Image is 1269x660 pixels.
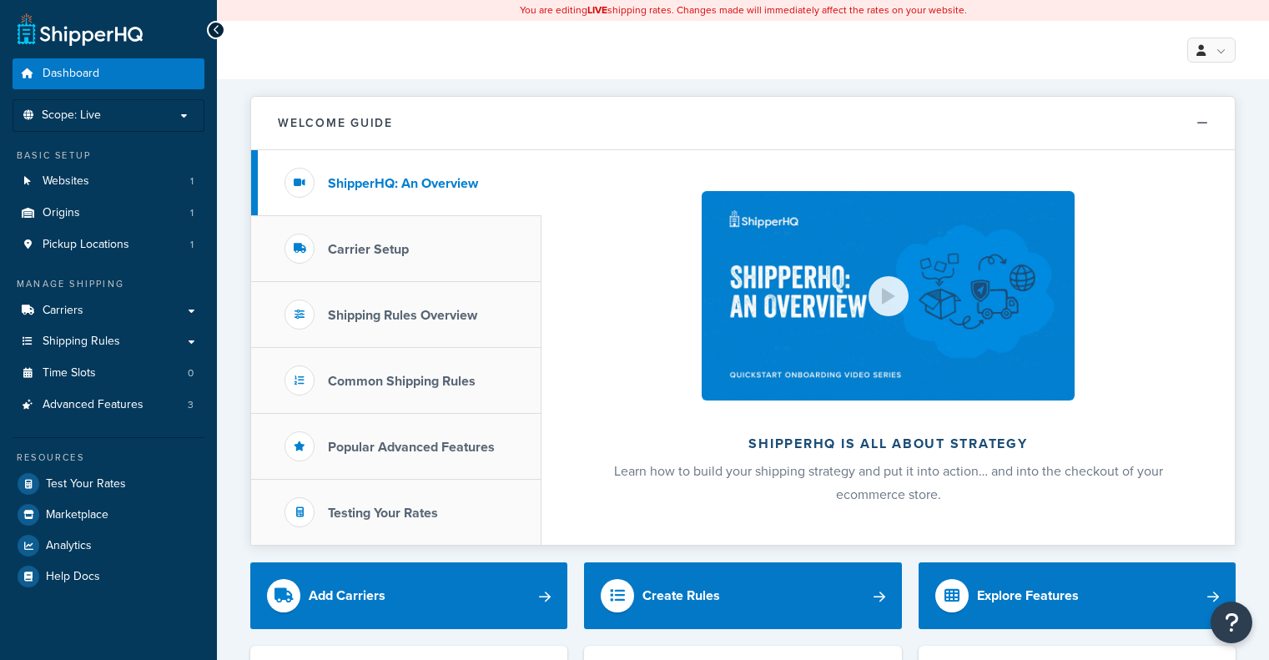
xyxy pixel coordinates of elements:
[587,3,607,18] b: LIVE
[13,295,204,326] a: Carriers
[13,500,204,530] a: Marketplace
[43,304,83,318] span: Carriers
[250,562,567,629] a: Add Carriers
[584,562,901,629] a: Create Rules
[43,206,80,220] span: Origins
[46,570,100,584] span: Help Docs
[614,461,1163,504] span: Learn how to build your shipping strategy and put it into action… and into the checkout of your e...
[190,238,194,252] span: 1
[309,584,385,607] div: Add Carriers
[977,584,1079,607] div: Explore Features
[328,506,438,521] h3: Testing Your Rates
[42,108,101,123] span: Scope: Live
[328,374,476,389] h3: Common Shipping Rules
[328,176,478,191] h3: ShipperHQ: An Overview
[13,198,204,229] a: Origins1
[46,477,126,491] span: Test Your Rates
[13,469,204,499] a: Test Your Rates
[43,67,99,81] span: Dashboard
[13,531,204,561] a: Analytics
[328,440,495,455] h3: Popular Advanced Features
[1211,602,1252,643] button: Open Resource Center
[13,358,204,389] li: Time Slots
[13,166,204,197] a: Websites1
[43,398,144,412] span: Advanced Features
[188,398,194,412] span: 3
[586,436,1191,451] h2: ShipperHQ is all about strategy
[46,508,108,522] span: Marketplace
[43,366,96,380] span: Time Slots
[13,149,204,163] div: Basic Setup
[13,390,204,421] li: Advanced Features
[190,206,194,220] span: 1
[188,366,194,380] span: 0
[251,97,1235,150] button: Welcome Guide
[13,198,204,229] li: Origins
[702,191,1074,401] img: ShipperHQ is all about strategy
[190,174,194,189] span: 1
[43,238,129,252] span: Pickup Locations
[328,242,409,257] h3: Carrier Setup
[13,166,204,197] li: Websites
[642,584,720,607] div: Create Rules
[13,229,204,260] li: Pickup Locations
[13,326,204,357] a: Shipping Rules
[13,562,204,592] a: Help Docs
[13,358,204,389] a: Time Slots0
[13,277,204,291] div: Manage Shipping
[13,58,204,89] a: Dashboard
[328,308,477,323] h3: Shipping Rules Overview
[13,390,204,421] a: Advanced Features3
[43,174,89,189] span: Websites
[43,335,120,349] span: Shipping Rules
[13,451,204,465] div: Resources
[46,539,92,553] span: Analytics
[13,229,204,260] a: Pickup Locations1
[278,117,393,129] h2: Welcome Guide
[919,562,1236,629] a: Explore Features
